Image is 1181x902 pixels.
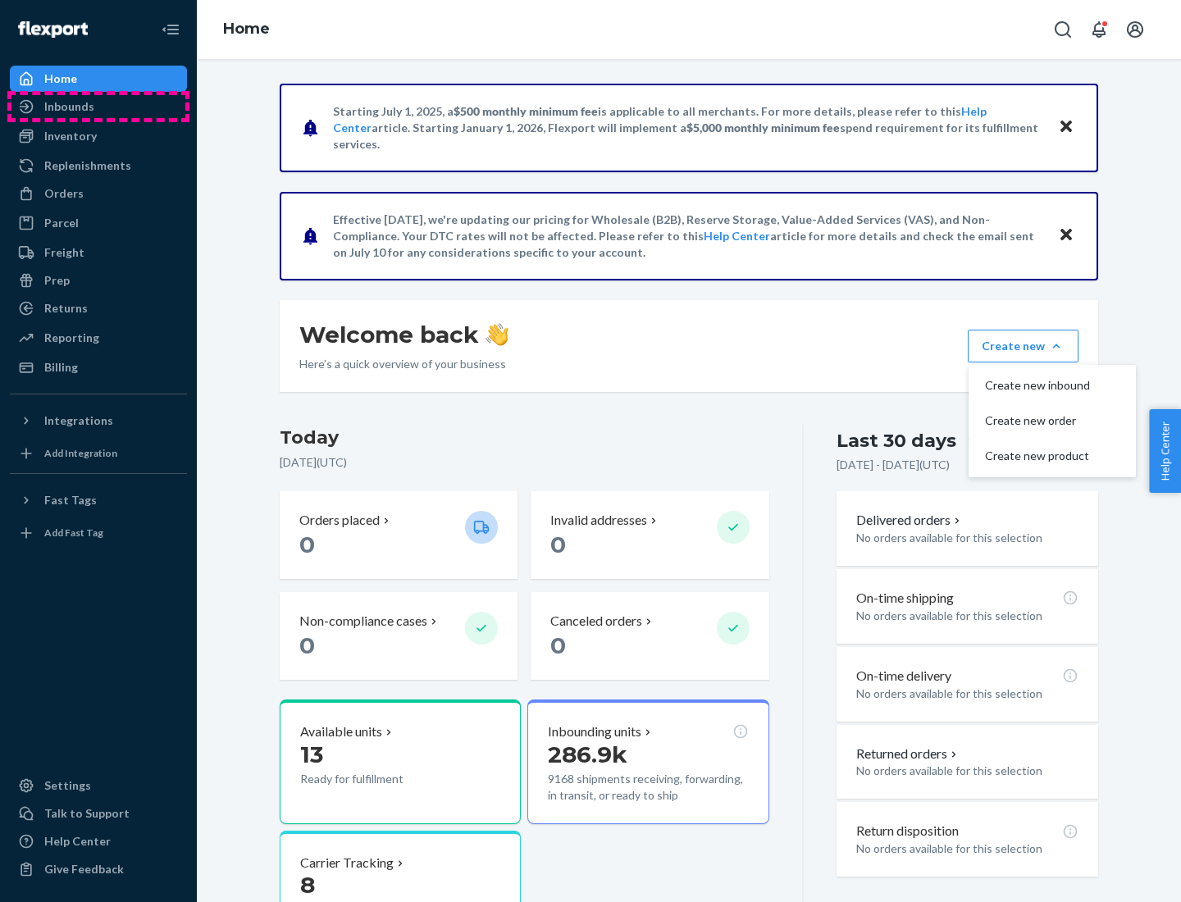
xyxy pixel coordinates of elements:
[300,771,452,787] p: Ready for fulfillment
[10,487,187,513] button: Fast Tags
[856,608,1078,624] p: No orders available for this selection
[972,439,1133,474] button: Create new product
[223,20,270,38] a: Home
[985,415,1090,426] span: Create new order
[210,6,283,53] ol: breadcrumbs
[10,295,187,321] a: Returns
[44,71,77,87] div: Home
[548,740,627,768] span: 286.9k
[1046,13,1079,46] button: Open Search Box
[10,153,187,179] a: Replenishments
[837,457,950,473] p: [DATE] - [DATE] ( UTC )
[300,854,394,872] p: Carrier Tracking
[856,840,1078,857] p: No orders available for this selection
[44,777,91,794] div: Settings
[10,440,187,467] a: Add Integration
[44,412,113,429] div: Integrations
[10,66,187,92] a: Home
[856,745,960,763] button: Returned orders
[44,300,88,317] div: Returns
[280,454,769,471] p: [DATE] ( UTC )
[531,491,768,579] button: Invalid addresses 0
[454,104,598,118] span: $500 monthly minimum fee
[18,21,88,38] img: Flexport logo
[550,631,566,659] span: 0
[1056,116,1077,139] button: Close
[44,244,84,261] div: Freight
[527,699,768,824] button: Inbounding units286.9k9168 shipments receiving, forwarding, in transit, or ready to ship
[550,612,642,631] p: Canceled orders
[44,215,79,231] div: Parcel
[10,325,187,351] a: Reporting
[300,740,323,768] span: 13
[1149,409,1181,493] button: Help Center
[10,408,187,434] button: Integrations
[972,368,1133,403] button: Create new inbound
[856,686,1078,702] p: No orders available for this selection
[10,210,187,236] a: Parcel
[280,592,518,680] button: Non-compliance cases 0
[10,520,187,546] a: Add Fast Tag
[299,356,508,372] p: Here’s a quick overview of your business
[837,428,956,453] div: Last 30 days
[856,667,951,686] p: On-time delivery
[1056,224,1077,248] button: Close
[10,180,187,207] a: Orders
[10,772,187,799] a: Settings
[548,722,641,741] p: Inbounding units
[10,93,187,120] a: Inbounds
[44,359,78,376] div: Billing
[985,450,1090,462] span: Create new product
[44,861,124,877] div: Give Feedback
[856,589,954,608] p: On-time shipping
[44,526,103,540] div: Add Fast Tag
[486,323,508,346] img: hand-wave emoji
[44,492,97,508] div: Fast Tags
[44,330,99,346] div: Reporting
[280,425,769,451] h3: Today
[10,123,187,149] a: Inventory
[10,239,187,266] a: Freight
[333,212,1042,261] p: Effective [DATE], we're updating our pricing for Wholesale (B2B), Reserve Storage, Value-Added Se...
[44,446,117,460] div: Add Integration
[10,354,187,380] a: Billing
[44,128,97,144] div: Inventory
[299,612,427,631] p: Non-compliance cases
[333,103,1042,153] p: Starting July 1, 2025, a is applicable to all merchants. For more details, please refer to this a...
[686,121,840,134] span: $5,000 monthly minimum fee
[10,800,187,827] a: Talk to Support
[44,157,131,174] div: Replenishments
[44,833,111,850] div: Help Center
[299,320,508,349] h1: Welcome back
[550,531,566,558] span: 0
[704,229,770,243] a: Help Center
[968,330,1078,362] button: Create newCreate new inboundCreate new orderCreate new product
[972,403,1133,439] button: Create new order
[299,511,380,530] p: Orders placed
[985,380,1090,391] span: Create new inbound
[44,185,84,202] div: Orders
[531,592,768,680] button: Canceled orders 0
[154,13,187,46] button: Close Navigation
[44,805,130,822] div: Talk to Support
[856,822,959,840] p: Return disposition
[1083,13,1115,46] button: Open notifications
[856,511,964,530] button: Delivered orders
[299,531,315,558] span: 0
[856,763,1078,779] p: No orders available for this selection
[10,856,187,882] button: Give Feedback
[299,631,315,659] span: 0
[280,491,518,579] button: Orders placed 0
[550,511,647,530] p: Invalid addresses
[280,699,521,824] button: Available units13Ready for fulfillment
[548,771,748,804] p: 9168 shipments receiving, forwarding, in transit, or ready to ship
[856,530,1078,546] p: No orders available for this selection
[300,722,382,741] p: Available units
[1119,13,1151,46] button: Open account menu
[44,98,94,115] div: Inbounds
[300,871,315,899] span: 8
[10,828,187,854] a: Help Center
